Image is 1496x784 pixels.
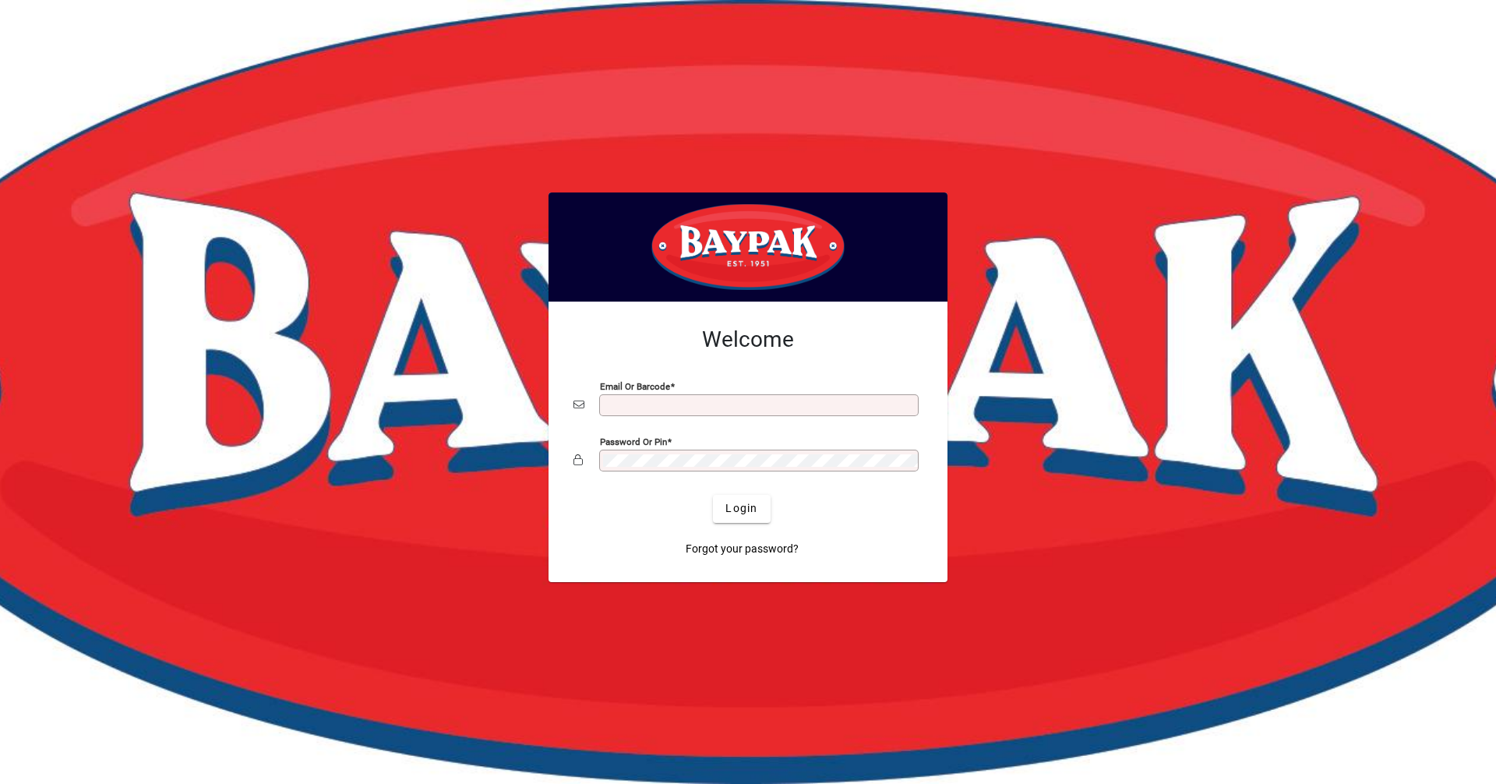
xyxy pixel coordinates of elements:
[679,535,805,563] a: Forgot your password?
[725,500,757,517] span: Login
[573,327,923,353] h2: Welcome
[600,436,667,447] mat-label: Password or Pin
[600,380,670,391] mat-label: Email or Barcode
[713,495,770,523] button: Login
[686,541,799,557] span: Forgot your password?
